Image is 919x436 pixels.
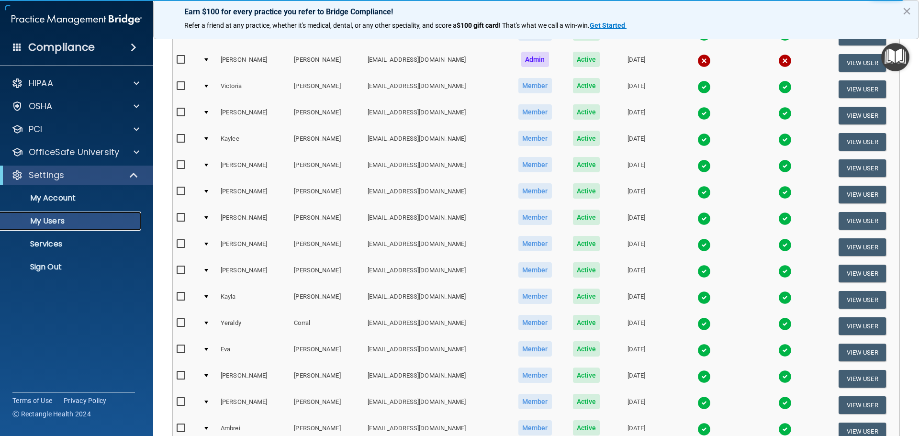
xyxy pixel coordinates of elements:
a: Privacy Policy [64,396,107,405]
td: [EMAIL_ADDRESS][DOMAIN_NAME] [364,129,507,155]
td: [DATE] [610,76,663,102]
td: [PERSON_NAME] [290,181,363,208]
img: tick.e7d51cea.svg [778,396,792,410]
span: Member [518,420,552,436]
td: [EMAIL_ADDRESS][DOMAIN_NAME] [364,260,507,287]
td: [DATE] [610,234,663,260]
p: OfficeSafe University [29,146,119,158]
img: tick.e7d51cea.svg [778,212,792,225]
button: View User [839,54,886,72]
span: Member [518,104,552,120]
img: tick.e7d51cea.svg [697,159,711,173]
img: tick.e7d51cea.svg [778,159,792,173]
img: tick.e7d51cea.svg [697,317,711,331]
td: [PERSON_NAME] [290,234,363,260]
img: tick.e7d51cea.svg [778,186,792,199]
span: Active [573,341,600,357]
span: Active [573,368,600,383]
span: Ⓒ Rectangle Health 2024 [12,409,91,419]
button: View User [839,212,886,230]
p: My Account [6,193,137,203]
td: [EMAIL_ADDRESS][DOMAIN_NAME] [364,392,507,418]
button: View User [839,265,886,282]
p: Earn $100 for every practice you refer to Bridge Compliance! [184,7,888,16]
td: [DATE] [610,260,663,287]
td: [PERSON_NAME] [290,102,363,129]
img: tick.e7d51cea.svg [778,423,792,436]
img: tick.e7d51cea.svg [697,344,711,357]
td: [PERSON_NAME] [290,260,363,287]
button: View User [839,317,886,335]
td: [EMAIL_ADDRESS][DOMAIN_NAME] [364,313,507,339]
span: Member [518,289,552,304]
img: tick.e7d51cea.svg [697,396,711,410]
span: Member [518,183,552,199]
span: ! That's what we call a win-win. [499,22,590,29]
span: Refer a friend at any practice, whether it's medical, dental, or any other speciality, and score a [184,22,457,29]
img: tick.e7d51cea.svg [778,370,792,383]
td: Victoria [217,76,290,102]
td: [PERSON_NAME] [290,392,363,418]
span: Active [573,52,600,67]
td: [DATE] [610,102,663,129]
td: [PERSON_NAME] [290,339,363,366]
span: Member [518,131,552,146]
span: Active [573,78,600,93]
span: Member [518,157,552,172]
p: Settings [29,169,64,181]
img: tick.e7d51cea.svg [778,317,792,331]
td: Eva [217,339,290,366]
img: tick.e7d51cea.svg [778,344,792,357]
span: Member [518,368,552,383]
a: PCI [11,123,139,135]
td: [EMAIL_ADDRESS][DOMAIN_NAME] [364,76,507,102]
td: [PERSON_NAME] [217,181,290,208]
img: tick.e7d51cea.svg [697,186,711,199]
a: Terms of Use [12,396,52,405]
span: Active [573,420,600,436]
td: [PERSON_NAME] [217,366,290,392]
p: OSHA [29,101,53,112]
td: [DATE] [610,129,663,155]
td: [EMAIL_ADDRESS][DOMAIN_NAME] [364,366,507,392]
span: Active [573,315,600,330]
td: [DATE] [610,155,663,181]
img: cross.ca9f0e7f.svg [697,54,711,67]
td: [EMAIL_ADDRESS][DOMAIN_NAME] [364,208,507,234]
td: [PERSON_NAME] [290,208,363,234]
td: [DATE] [610,50,663,76]
a: HIPAA [11,78,139,89]
button: View User [839,344,886,361]
td: [EMAIL_ADDRESS][DOMAIN_NAME] [364,155,507,181]
span: Active [573,104,600,120]
td: [PERSON_NAME] [290,287,363,313]
td: [EMAIL_ADDRESS][DOMAIN_NAME] [364,287,507,313]
td: [PERSON_NAME] [217,102,290,129]
button: View User [839,159,886,177]
td: [PERSON_NAME] [290,50,363,76]
td: [PERSON_NAME] [290,366,363,392]
button: View User [839,133,886,151]
button: View User [839,291,886,309]
td: [PERSON_NAME] [217,392,290,418]
strong: $100 gift card [457,22,499,29]
td: [EMAIL_ADDRESS][DOMAIN_NAME] [364,234,507,260]
a: OfficeSafe University [11,146,139,158]
p: My Users [6,216,137,226]
img: PMB logo [11,10,142,29]
img: tick.e7d51cea.svg [778,107,792,120]
span: Member [518,315,552,330]
img: tick.e7d51cea.svg [778,80,792,94]
td: [DATE] [610,181,663,208]
a: Get Started [590,22,627,29]
td: Yeraldy [217,313,290,339]
span: Active [573,210,600,225]
td: [DATE] [610,392,663,418]
p: HIPAA [29,78,53,89]
td: [PERSON_NAME] [217,208,290,234]
img: tick.e7d51cea.svg [697,370,711,383]
td: [DATE] [610,313,663,339]
td: [PERSON_NAME] [217,155,290,181]
p: Sign Out [6,262,137,272]
img: tick.e7d51cea.svg [778,265,792,278]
